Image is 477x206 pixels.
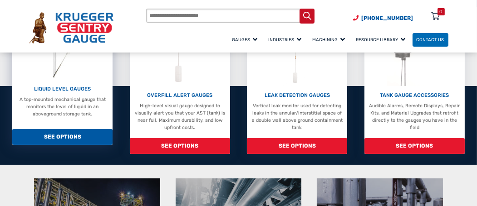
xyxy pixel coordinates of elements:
[130,18,230,154] a: Overfill Alert Gauges OVERFILL ALERT GAUGES High-level visual gauge designed to visually alert yo...
[130,138,230,154] span: SEE OPTIONS
[364,18,465,154] a: Tank Gauge Accessories TANK GAUGE ACCESSORIES Audible Alarms, Remote Displays, Repair Kits, and M...
[364,138,465,154] span: SEE OPTIONS
[362,15,413,21] span: [PHONE_NUMBER]
[133,102,226,131] p: High-level visual gauge designed to visually alert you that your AST (tank) is near full. Maximum...
[165,21,195,86] img: Overfill Alert Gauges
[309,32,352,48] a: Machining
[247,18,347,154] a: Leak Detection Gauges LEAK DETECTION GAUGES Vertical leak monitor used for detecting leaks in the...
[368,91,461,99] p: TANK GAUGE ACCESSORIES
[387,21,442,86] img: Tank Gauge Accessories
[232,37,258,42] span: Gauges
[269,37,302,42] span: Industries
[440,8,443,15] div: 0
[417,37,444,42] span: Contact Us
[29,12,113,43] img: Krueger Sentry Gauge
[368,102,461,131] p: Audible Alarms, Remote Displays, Repair Kits, and Material Upgrades that retrofit directly to the...
[352,32,413,48] a: Resource Library
[265,32,309,48] a: Industries
[413,33,448,47] a: Contact Us
[16,85,109,93] p: LIQUID LEVEL GAUGES
[228,32,265,48] a: Gauges
[284,21,310,86] img: Leak Detection Gauges
[313,37,345,42] span: Machining
[251,91,344,99] p: LEAK DETECTION GAUGES
[16,96,109,117] p: A top-mounted mechanical gauge that monitors the level of liquid in an aboveground storage tank.
[356,37,406,42] span: Resource Library
[251,102,344,131] p: Vertical leak monitor used for detecting leaks in the annular/interstitial space of a double wall...
[133,91,226,99] p: OVERFILL ALERT GAUGES
[247,138,347,154] span: SEE OPTIONS
[354,14,413,22] a: Phone Number (920) 434-8860
[12,9,113,145] a: Liquid Level Gauges LIQUID LEVEL GAUGES A top-mounted mechanical gauge that monitors the level of...
[12,129,113,145] span: SEE OPTIONS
